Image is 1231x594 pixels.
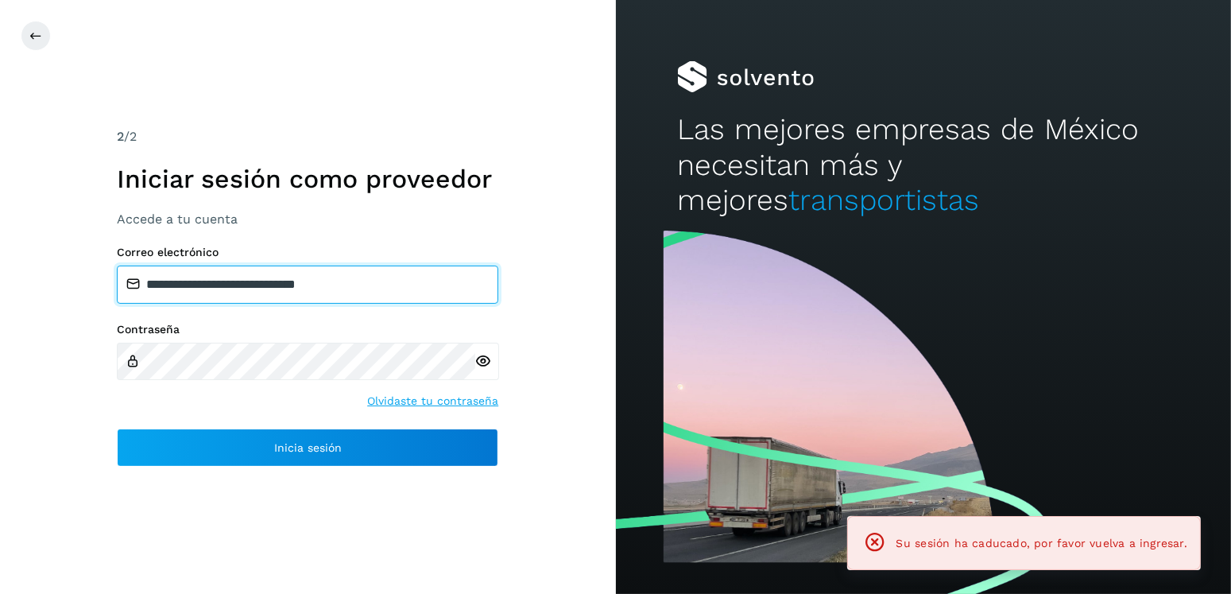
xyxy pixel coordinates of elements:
span: 2 [117,129,124,144]
span: Inicia sesión [274,442,342,453]
a: Olvidaste tu contraseña [367,393,498,410]
h1: Iniciar sesión como proveedor [117,164,498,194]
label: Contraseña [117,323,498,336]
span: Su sesión ha caducado, por favor vuelva a ingresar. [896,537,1187,549]
h3: Accede a tu cuenta [117,212,498,227]
h2: Las mejores empresas de México necesitan más y mejores [677,112,1170,218]
button: Inicia sesión [117,429,498,467]
span: transportistas [788,183,979,217]
label: Correo electrónico [117,246,498,259]
div: /2 [117,127,498,146]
